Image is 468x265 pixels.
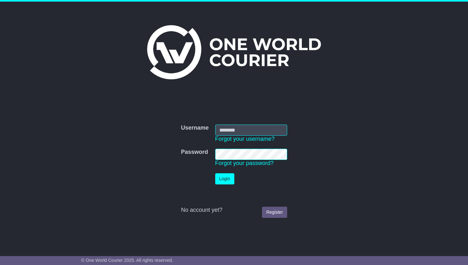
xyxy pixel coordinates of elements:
[215,160,274,166] a: Forgot your password?
[147,25,321,79] img: One World
[81,258,173,263] span: © One World Courier 2025. All rights reserved.
[181,207,287,214] div: No account yet?
[215,136,275,142] a: Forgot your username?
[215,173,234,184] button: Login
[181,125,209,132] label: Username
[181,149,208,156] label: Password
[262,207,287,218] a: Register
